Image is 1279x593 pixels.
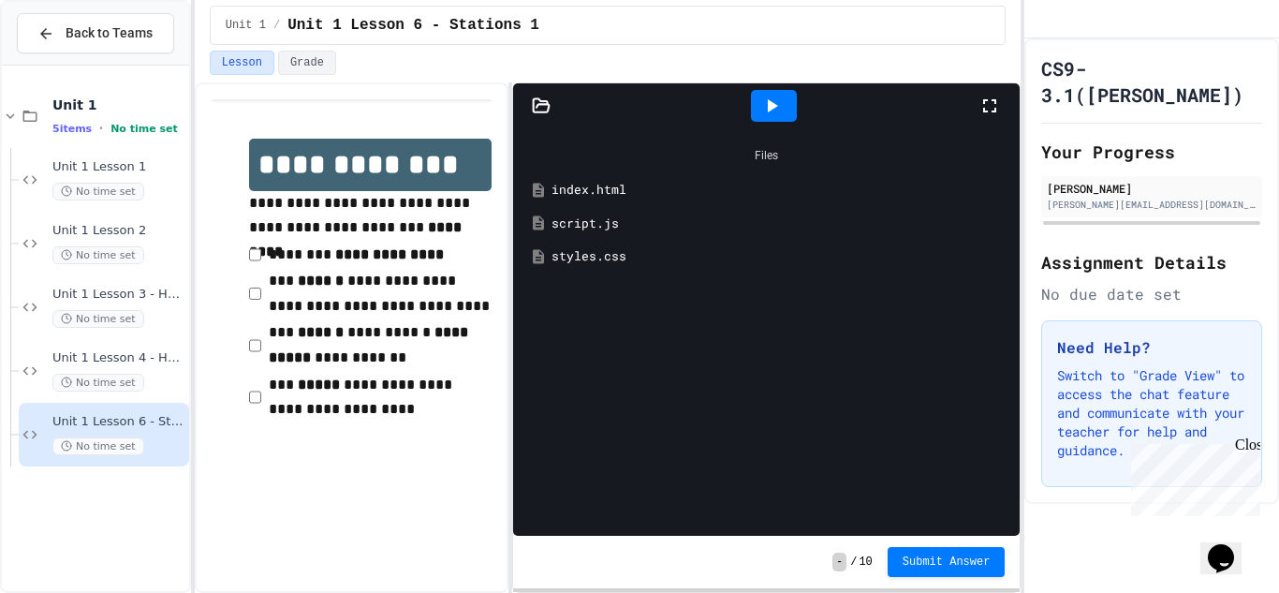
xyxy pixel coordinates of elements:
button: Submit Answer [888,547,1006,577]
span: Unit 1 Lesson 6 - Stations 1 [287,14,539,37]
span: No time set [52,437,144,455]
span: Unit 1 Lesson 2 [52,223,185,239]
span: No time set [52,374,144,392]
span: Unit 1 Lesson 4 - Headlines Lab [52,350,185,366]
span: 10 [859,555,872,570]
div: index.html [551,181,1008,200]
div: [PERSON_NAME][EMAIL_ADDRESS][DOMAIN_NAME] [1047,198,1257,212]
span: No time set [52,183,144,200]
button: Back to Teams [17,13,174,53]
span: / [850,555,857,570]
button: Grade [278,51,336,75]
p: Switch to "Grade View" to access the chat feature and communicate with your teacher for help and ... [1057,366,1246,460]
span: Submit Answer [903,555,991,570]
span: / [273,18,280,33]
h2: Assignment Details [1041,249,1262,275]
div: Chat with us now!Close [7,7,129,119]
span: Unit 1 [52,96,185,113]
span: • [99,121,103,136]
div: styles.css [551,247,1008,266]
div: No due date set [1041,283,1262,305]
span: Back to Teams [66,23,153,43]
span: Unit 1 Lesson 1 [52,159,185,175]
div: script.js [551,215,1008,233]
h1: CS9-3.1([PERSON_NAME]) [1041,55,1262,108]
div: [PERSON_NAME] [1047,180,1257,197]
h2: Your Progress [1041,139,1262,165]
iframe: chat widget [1124,437,1260,516]
span: No time set [52,246,144,264]
h3: Need Help? [1057,336,1246,359]
span: Unit 1 Lesson 6 - Stations 1 [52,414,185,430]
iframe: chat widget [1200,518,1260,574]
span: No time set [52,310,144,328]
span: 5 items [52,123,92,135]
span: No time set [110,123,178,135]
button: Lesson [210,51,274,75]
span: Unit 1 Lesson 3 - Heading and paragraph tags [52,287,185,303]
span: - [832,553,846,571]
div: Files [522,138,1010,173]
span: Unit 1 [226,18,266,33]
